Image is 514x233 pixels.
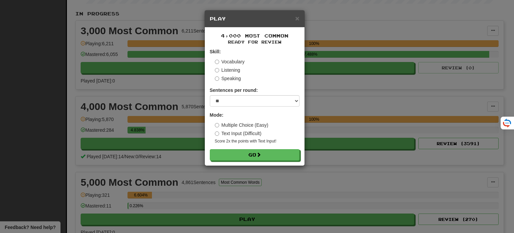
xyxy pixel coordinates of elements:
input: Multiple Choice (Easy) [215,123,219,127]
strong: Mode: [210,112,224,118]
input: Text Input (Difficult) [215,131,219,136]
label: Speaking [215,75,241,82]
label: Text Input (Difficult) [215,130,262,137]
small: Score 2x the points with Text Input ! [215,138,299,144]
button: Close [295,15,299,22]
input: Speaking [215,76,219,81]
span: 4,000 Most Common [221,33,288,39]
label: Vocabulary [215,58,245,65]
input: Vocabulary [215,60,219,64]
h5: Play [210,15,299,22]
button: Go [210,149,299,161]
label: Multiple Choice (Easy) [215,122,268,128]
input: Listening [215,68,219,72]
strong: Skill: [210,49,221,54]
label: Sentences per round: [210,87,258,94]
label: Listening [215,67,240,73]
small: Ready for Review [210,39,299,45]
span: × [295,14,299,22]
